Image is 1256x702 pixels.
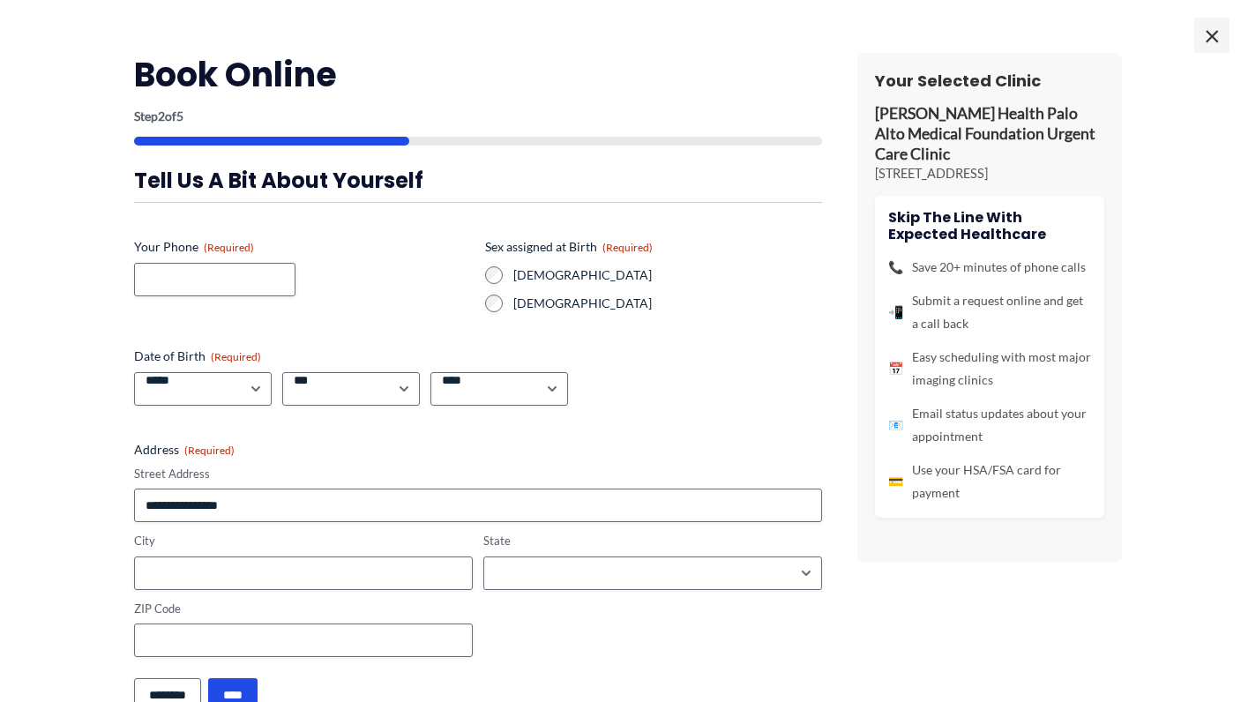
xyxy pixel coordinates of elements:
[888,357,903,380] span: 📅
[888,301,903,324] span: 📲
[888,346,1091,392] li: Easy scheduling with most major imaging clinics
[134,167,822,194] h3: Tell us a bit about yourself
[513,295,822,312] label: [DEMOGRAPHIC_DATA]
[888,256,1091,279] li: Save 20+ minutes of phone calls
[875,104,1104,165] p: [PERSON_NAME] Health Palo Alto Medical Foundation Urgent Care Clinic
[875,71,1104,91] h3: Your Selected Clinic
[204,241,254,254] span: (Required)
[176,108,183,123] span: 5
[875,165,1104,183] p: [STREET_ADDRESS]
[134,466,822,482] label: Street Address
[211,350,261,363] span: (Required)
[888,402,1091,448] li: Email status updates about your appointment
[888,459,1091,504] li: Use your HSA/FSA card for payment
[888,209,1091,243] h4: Skip the line with Expected Healthcare
[513,266,822,284] label: [DEMOGRAPHIC_DATA]
[158,108,165,123] span: 2
[184,444,235,457] span: (Required)
[134,441,235,459] legend: Address
[888,256,903,279] span: 📞
[888,414,903,437] span: 📧
[602,241,653,254] span: (Required)
[134,347,261,365] legend: Date of Birth
[1194,18,1230,53] span: ×
[134,53,822,96] h2: Book Online
[888,470,903,493] span: 💳
[134,533,473,549] label: City
[483,533,822,549] label: State
[485,238,653,256] legend: Sex assigned at Birth
[134,601,473,617] label: ZIP Code
[134,238,471,256] label: Your Phone
[888,289,1091,335] li: Submit a request online and get a call back
[134,110,822,123] p: Step of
